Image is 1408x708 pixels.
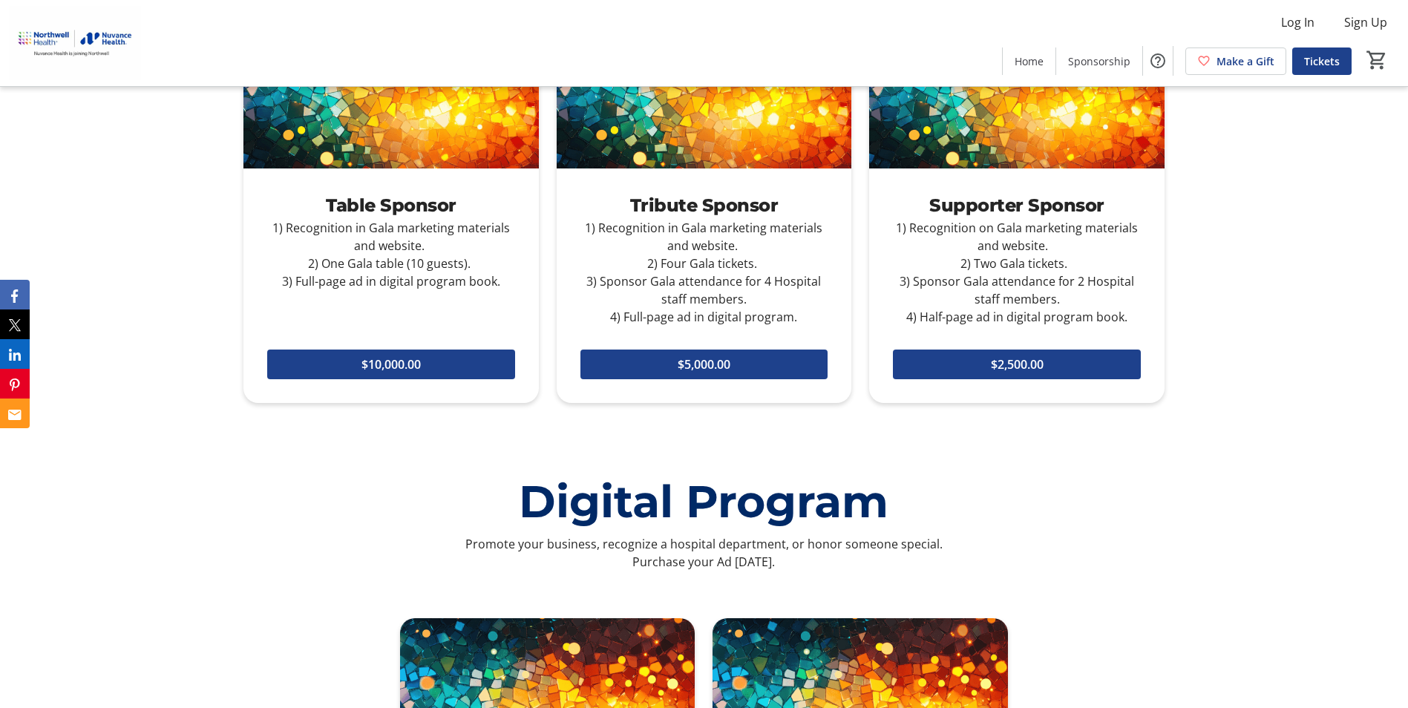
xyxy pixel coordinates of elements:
[267,350,515,379] button: $10,000.00
[1363,47,1390,73] button: Cart
[267,192,515,219] div: Table Sponsor
[9,6,141,80] img: Nuvance Health's Logo
[893,219,1141,326] div: 1) Recognition on Gala marketing materials and website. 2) Two Gala tickets. 3) Sponsor Gala atte...
[1217,53,1274,69] span: Make a Gift
[580,350,828,379] button: $5,000.00
[361,355,421,373] span: $10,000.00
[1332,10,1399,34] button: Sign Up
[1269,10,1326,34] button: Log In
[1304,53,1340,69] span: Tickets
[580,219,828,326] div: 1) Recognition in Gala marketing materials and website. 2) Four Gala tickets. 3) Sponsor Gala att...
[991,355,1044,373] span: $2,500.00
[1344,13,1387,31] span: Sign Up
[243,553,1165,571] p: Purchase your Ad [DATE].
[893,350,1141,379] button: $2,500.00
[893,192,1141,219] div: Supporter Sponsor
[1281,13,1314,31] span: Log In
[1068,53,1130,69] span: Sponsorship
[1015,53,1044,69] span: Home
[1185,47,1286,75] a: Make a Gift
[1292,47,1352,75] a: Tickets
[1143,46,1173,76] button: Help
[1003,47,1055,75] a: Home
[1056,47,1142,75] a: Sponsorship
[243,535,1165,553] p: Promote your business, recognize a hospital department, or honor someone special.
[678,355,730,373] span: $5,000.00
[267,219,515,290] div: 1) Recognition in Gala marketing materials and website. 2) One Gala table (10 guests). 3) Full-pa...
[580,192,828,219] div: Tribute Sponsor
[519,474,888,528] span: Digital Program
